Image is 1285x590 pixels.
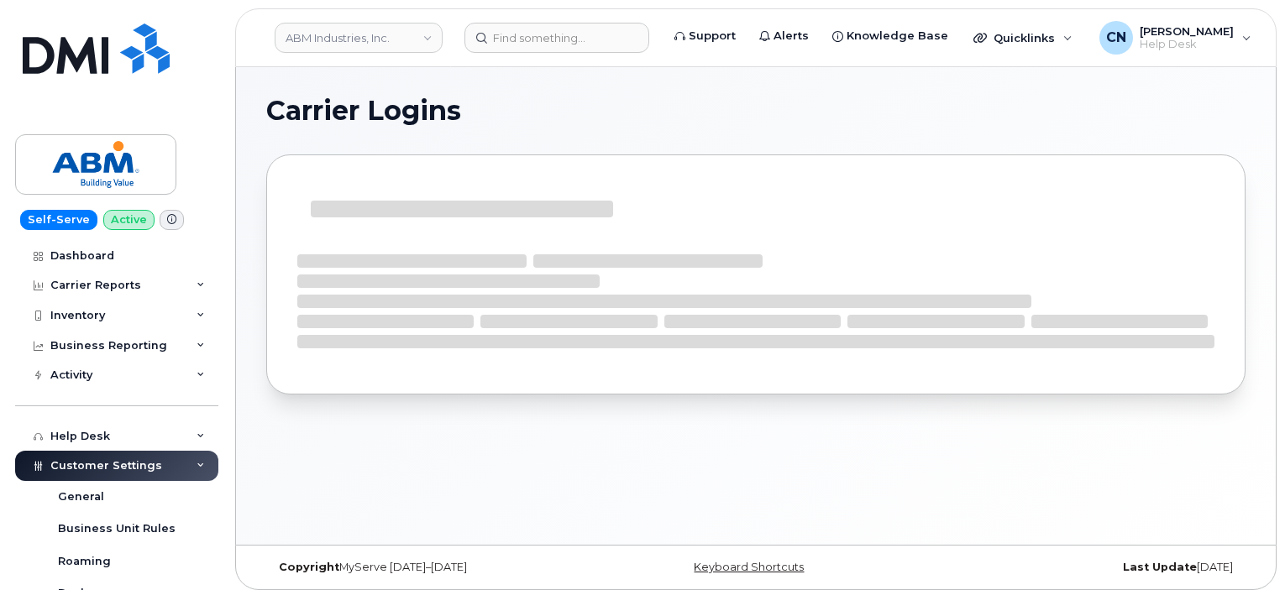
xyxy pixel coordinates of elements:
div: MyServe [DATE]–[DATE] [266,561,593,574]
strong: Last Update [1123,561,1197,573]
span: Carrier Logins [266,98,461,123]
a: Keyboard Shortcuts [694,561,804,573]
strong: Copyright [279,561,339,573]
div: [DATE] [919,561,1246,574]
